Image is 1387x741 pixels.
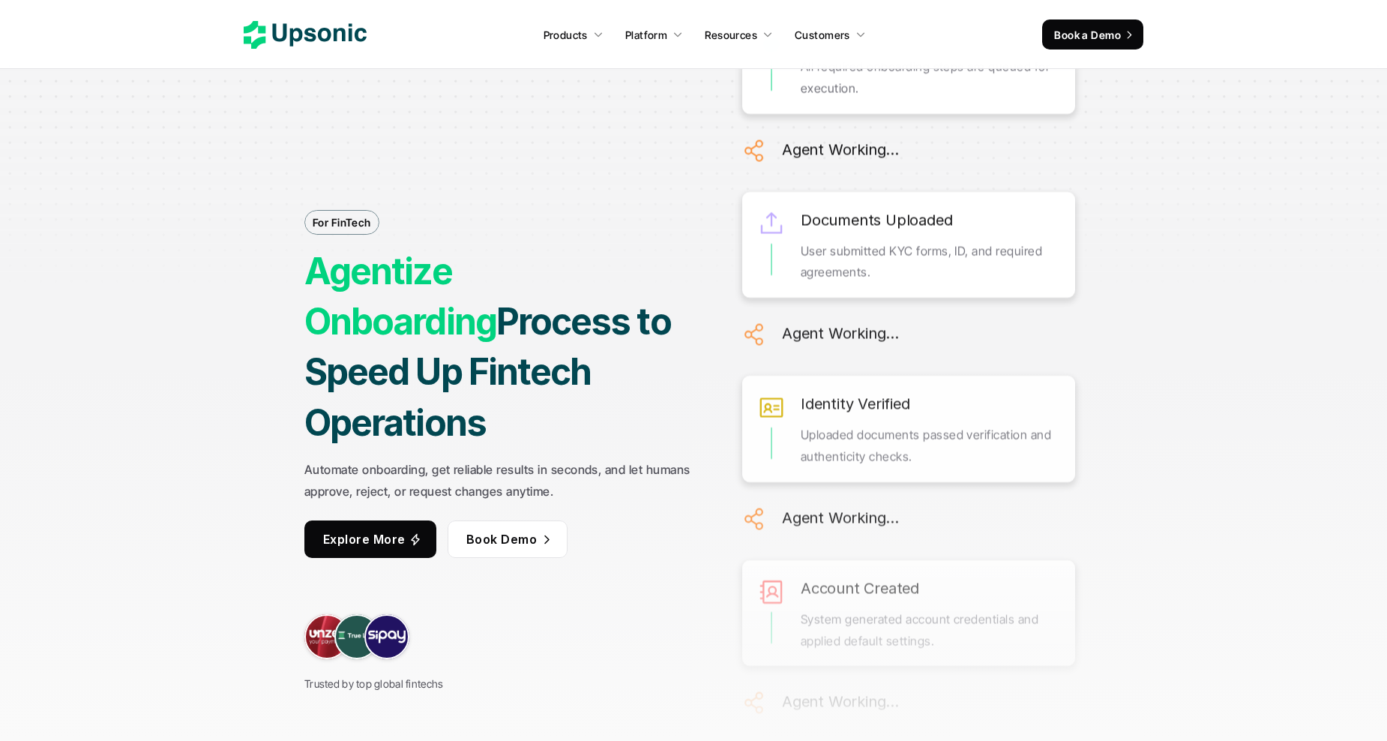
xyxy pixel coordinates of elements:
[801,207,952,232] h6: Documents Uploaded
[801,424,1060,467] p: Uploaded documents passed verification and authenticity checks.
[448,520,568,558] a: Book Demo
[313,214,371,230] p: For FinTech
[782,688,899,714] h6: Agent Working...
[705,27,757,43] p: Resources
[466,529,537,550] p: Book Demo
[304,674,443,693] p: Trusted by top global fintechs
[801,55,1060,99] p: All required onboarding steps are queued for execution.
[544,27,588,43] p: Products
[304,520,436,558] a: Explore More
[304,249,496,343] strong: Agentize Onboarding
[782,320,899,346] h6: Agent Working...
[801,240,1060,283] p: User submitted KYC forms, ID, and required agreements.
[801,391,910,416] h6: Identity Verified
[625,27,667,43] p: Platform
[795,27,850,43] p: Customers
[801,575,919,601] h6: Account Created
[323,529,406,550] p: Explore More
[535,21,613,48] a: Products
[304,462,693,499] strong: Automate onboarding, get reliable results in seconds, and let humans approve, reject, or request ...
[782,505,899,530] h6: Agent Working...
[782,136,899,162] h6: Agent Working...
[801,608,1060,652] p: System generated account credentials and applied default settings.
[304,299,678,444] strong: Process to Speed Up Fintech Operations
[1054,27,1121,43] p: Book a Demo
